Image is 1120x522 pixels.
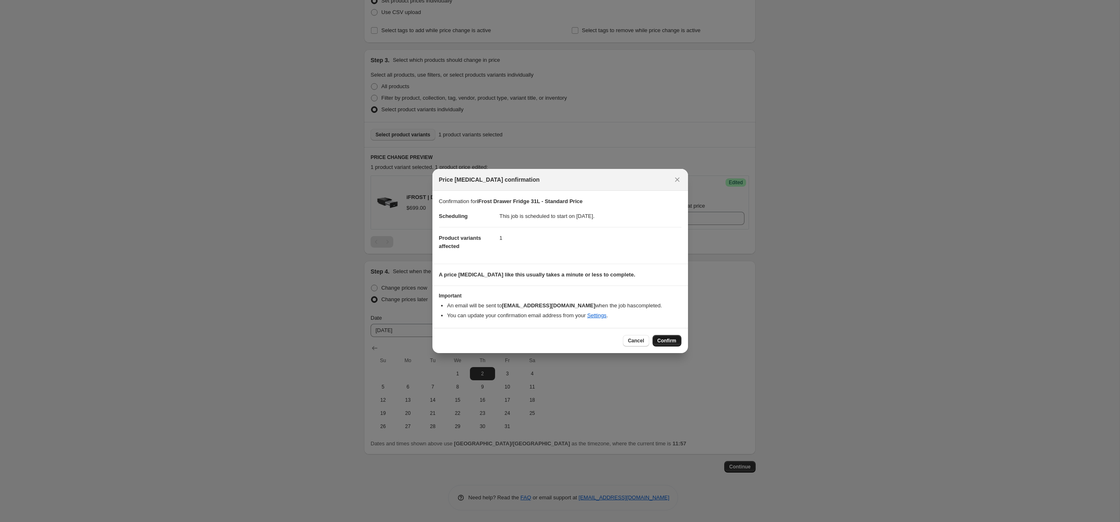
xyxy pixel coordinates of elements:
li: An email will be sent to when the job has completed . [447,302,681,310]
span: Cancel [628,337,644,344]
button: Confirm [653,335,681,346]
button: Cancel [623,335,649,346]
b: iFrost Drawer Fridge 31L - Standard Price [477,198,582,204]
span: Price [MEDICAL_DATA] confirmation [439,176,540,184]
dd: This job is scheduled to start on [DATE]. [500,206,681,227]
p: Confirmation for [439,197,681,206]
span: Product variants affected [439,235,481,249]
h3: Important [439,293,681,299]
button: Close [672,174,683,185]
a: Settings [587,312,606,318]
li: You can update your confirmation email address from your . [447,311,681,320]
span: Scheduling [439,213,468,219]
b: A price [MEDICAL_DATA] like this usually takes a minute or less to complete. [439,272,636,278]
dd: 1 [500,227,681,249]
span: Confirm [657,337,676,344]
b: [EMAIL_ADDRESS][DOMAIN_NAME] [502,302,595,309]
